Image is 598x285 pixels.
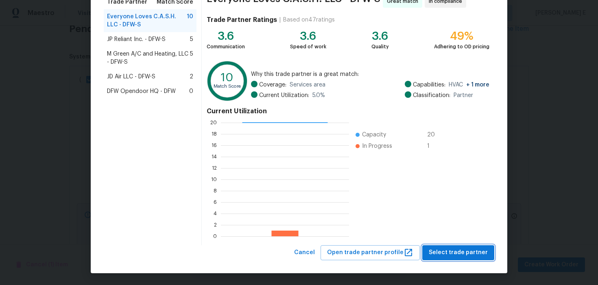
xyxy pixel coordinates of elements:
span: Current Utilization: [259,91,309,99]
button: Open trade partner profile [321,245,420,260]
button: Select trade partner [422,245,494,260]
span: 5.0 % [312,91,325,99]
span: + 1 more [466,82,489,88]
div: 49% [434,32,489,40]
text: 2 [214,222,217,227]
div: Communication [207,43,245,51]
span: 20 [427,131,440,139]
text: 10 [221,72,234,83]
span: In Progress [362,142,392,150]
text: 6 [214,200,217,205]
span: 5 [190,50,193,66]
div: Adhering to OD pricing [434,43,489,51]
div: 3.6 [207,32,245,40]
span: Cancel [294,248,315,258]
div: Based on 47 ratings [283,16,335,24]
div: Speed of work [290,43,326,51]
text: 8 [214,188,217,193]
span: Capacity [362,131,386,139]
text: 18 [212,132,217,136]
span: JP Reliant Inc. - DFW-S [107,35,166,43]
span: DFW Opendoor HQ - DFW [107,87,176,95]
span: 5 [190,35,193,43]
span: 2 [190,73,193,81]
text: Match Score [214,84,241,89]
span: 0 [189,87,193,95]
span: JD Air LLC - DFW-S [107,73,155,81]
h4: Trade Partner Ratings [207,16,277,24]
div: 3.6 [371,32,389,40]
span: Open trade partner profile [327,248,413,258]
text: 14 [212,154,217,159]
button: Cancel [291,245,318,260]
span: Classification: [413,91,450,99]
span: M Green A/C and Heating, LLC - DFW-S [107,50,190,66]
text: 16 [212,143,217,148]
span: Services area [290,81,325,89]
h4: Current Utilization [207,107,489,115]
text: 20 [210,120,217,125]
div: | [277,16,283,24]
text: 0 [213,234,217,239]
div: Quality [371,43,389,51]
span: Partner [454,91,473,99]
text: 12 [212,166,217,171]
div: 3.6 [290,32,326,40]
span: Select trade partner [429,248,488,258]
span: Everyone Loves C.A.S.H. LLC - DFW-S [107,13,187,29]
span: Coverage: [259,81,286,89]
span: 10 [187,13,193,29]
span: HVAC [449,81,489,89]
span: Why this trade partner is a great match: [251,70,489,78]
text: 10 [211,177,217,182]
text: 4 [214,211,217,216]
span: Capabilities: [413,81,445,89]
span: 1 [427,142,440,150]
